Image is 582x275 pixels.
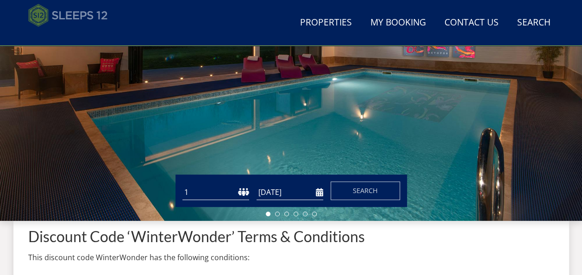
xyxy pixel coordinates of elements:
a: Properties [296,12,356,33]
a: Search [513,12,554,33]
p: This discount code WinterWonder has the following conditions: [28,252,554,263]
iframe: Customer reviews powered by Trustpilot [24,32,121,40]
input: Arrival Date [257,185,323,200]
h1: Discount Code ‘WinterWonder’ Terms & Conditions [28,228,554,244]
img: Sleeps 12 [28,4,108,27]
button: Search [331,181,400,200]
a: Contact Us [441,12,502,33]
span: Search [353,186,378,195]
a: My Booking [367,12,430,33]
